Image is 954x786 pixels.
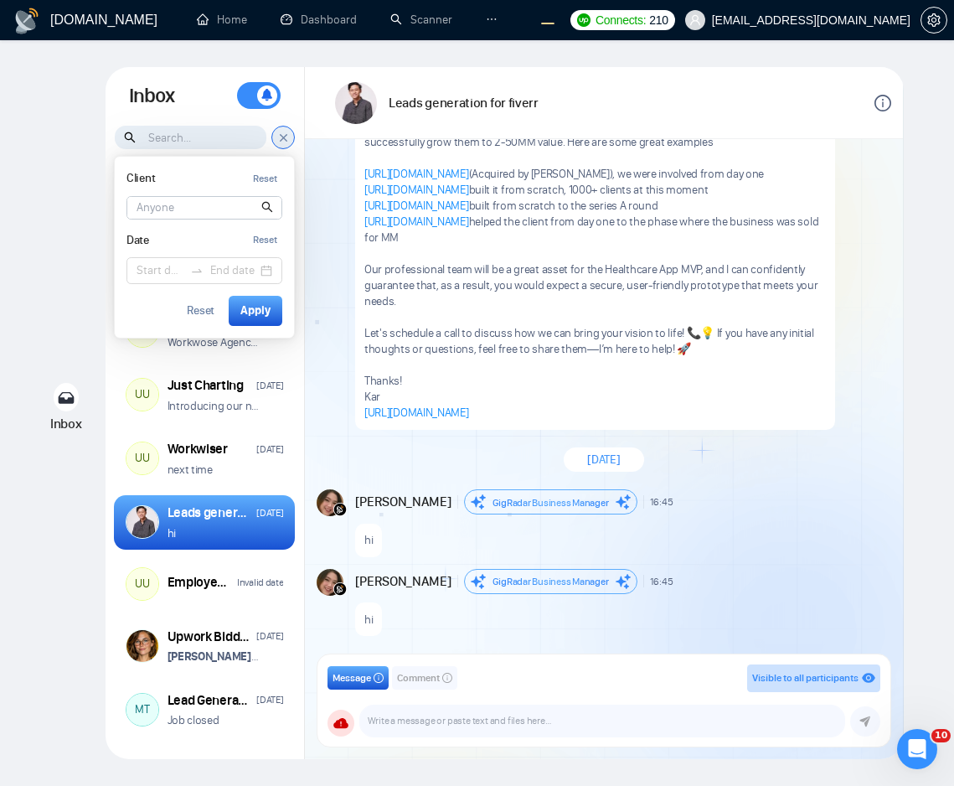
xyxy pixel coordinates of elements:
[364,167,469,181] a: [URL][DOMAIN_NAME]
[281,13,357,27] a: dashboardDashboard
[364,215,469,229] a: [URL][DOMAIN_NAME]
[492,497,609,509] span: GigRadar Business Manager
[50,416,82,432] span: Inbox
[650,495,673,509] span: 16:45
[364,406,469,420] a: [URL][DOMAIN_NAME]
[921,13,946,27] span: setting
[240,302,271,320] div: Apply
[355,493,451,511] span: [PERSON_NAME]
[920,7,947,34] button: setting
[168,649,260,664] p: is currently restricted from this conversation
[187,305,214,317] div: Reset
[126,694,158,726] div: MT
[390,13,452,27] a: searchScanner
[168,628,252,646] div: Upwork Bidding Expert Needed
[124,128,138,147] span: search
[492,576,609,587] span: GigRadar Business Manager
[126,506,158,538] img: Ari Sulistya
[229,296,282,326] button: Apply
[486,13,498,25] span: ellipsis
[920,13,947,27] a: setting
[364,39,826,421] p: Good morning, As we embark on building an innovative healthcare application, how do you envision ...
[577,13,590,27] img: upwork-logo.png
[335,82,377,124] img: Ari Sulistya
[168,691,252,710] div: Lead Generation Specialist Needed for Growing Business
[333,503,347,516] img: gigradar-bm.png
[392,666,457,690] button: Commentinfo-circle
[126,442,158,474] div: UU
[168,504,252,522] div: Leads generation for fiverr
[596,11,646,29] span: Connects:
[897,729,937,769] iframe: Intercom live chat
[248,230,282,251] button: Reset
[126,630,158,662] img: Irene Buht
[168,334,260,350] p: Workwose Agency the best upwork agency ever ��
[168,376,244,395] div: Just Charting
[650,575,673,588] span: 16:45
[364,532,373,548] p: hi
[253,232,277,248] div: Reset
[862,671,875,685] span: eye
[115,126,266,149] input: Search...
[168,462,213,478] p: next time
[126,235,149,246] label: Date
[442,673,452,683] span: info-circle
[126,173,155,184] label: Client
[364,199,469,213] a: [URL][DOMAIN_NAME]
[364,183,469,197] a: [URL][DOMAIN_NAME]
[317,569,343,596] img: Andrian
[126,568,158,600] div: UU
[168,649,259,664] strong: [PERSON_NAME]
[317,489,343,516] img: Andrian
[168,573,233,592] div: Employee of the month ([DATE])
[168,712,219,728] p: Job closed
[175,296,226,326] button: Reset
[237,575,283,591] div: Invalid date
[689,14,701,26] span: user
[355,572,451,591] span: [PERSON_NAME]
[127,197,281,219] input: Anyone
[333,670,371,686] span: Message
[126,379,158,411] div: UU
[752,672,859,684] span: Visible to all participants
[129,82,175,111] h1: Inbox
[261,198,276,216] span: search
[256,505,283,521] div: [DATE]
[253,171,277,187] div: Reset
[197,13,247,27] a: homeHome
[931,729,951,742] span: 10
[190,264,204,277] span: to
[168,525,176,541] p: hi
[13,8,40,34] img: logo
[874,95,891,111] span: info-circle
[248,168,282,189] button: Reset
[168,440,228,458] div: Workwiser
[364,612,373,628] p: hi
[168,398,260,414] p: Introducing our new LOGO!!!
[256,692,283,708] div: [DATE]
[256,628,283,644] div: [DATE]
[374,673,384,683] span: info-circle
[190,264,204,277] span: swap-right
[137,261,183,280] input: Start date
[333,582,347,596] img: gigradar-bm.png
[256,442,283,458] div: [DATE]
[649,11,668,29] span: 210
[256,378,283,394] div: [DATE]
[587,452,620,468] span: [DATE]
[327,666,389,690] button: Messageinfo-circle
[210,261,257,280] input: End date
[389,94,539,112] h1: Leads generation for fiverr
[397,670,440,686] span: Comment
